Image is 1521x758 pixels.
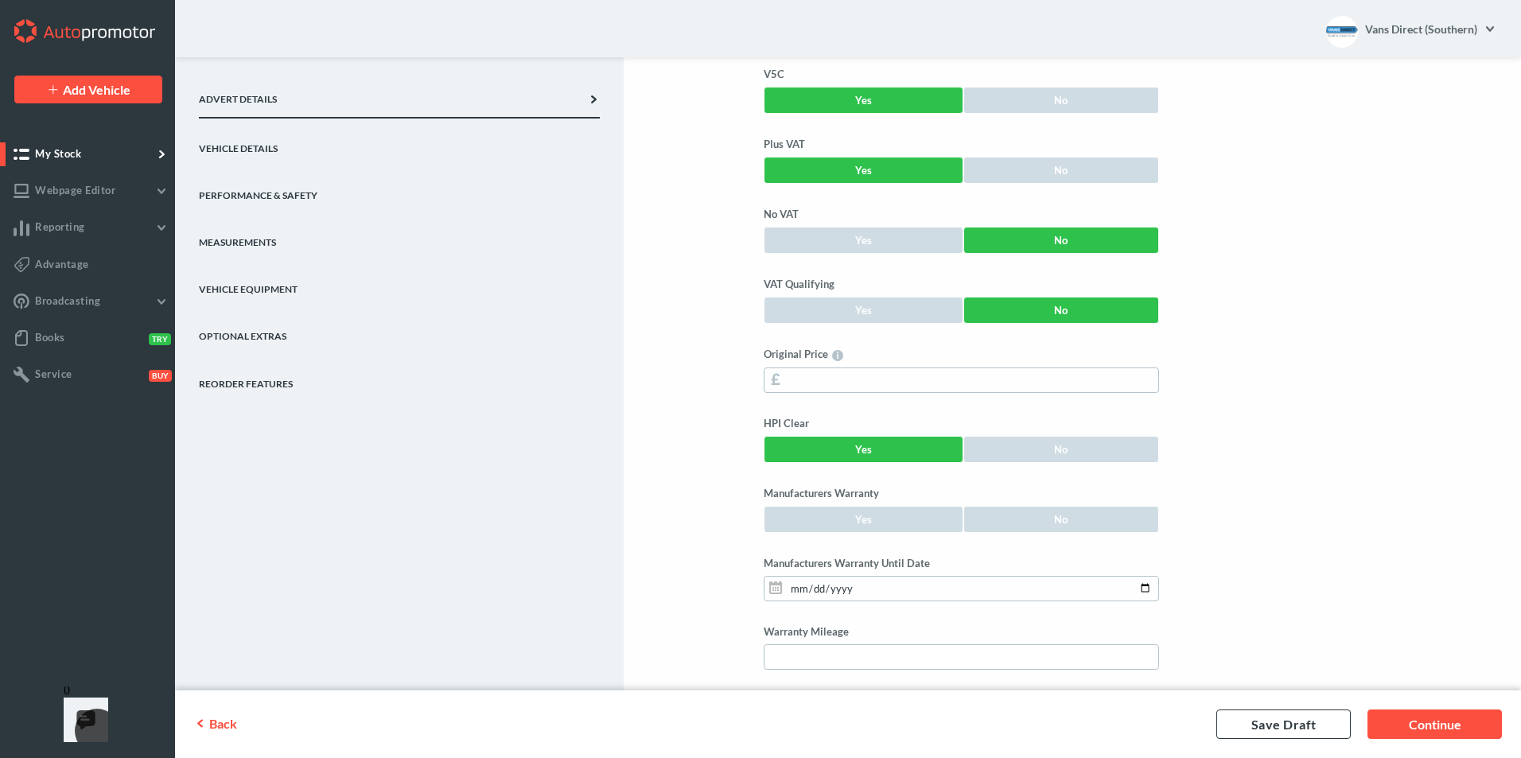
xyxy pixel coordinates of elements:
label: Plus VAT [764,138,1159,150]
span: Service [35,367,72,380]
a: Yes [764,506,963,533]
a: Add Vehicle [14,76,162,103]
a: Vans Direct (Southern) [1364,13,1497,45]
label: Original Price [764,348,1159,361]
a: No [963,297,1160,324]
span: Add Vehicle [63,82,130,97]
a: Back [194,716,270,732]
a: Continue [1367,709,1502,739]
label: Manufacturers Warranty [764,487,1159,500]
button: Buy [146,368,169,381]
label: HPI Clear [764,417,1159,430]
a: Yes [764,297,963,324]
a: No [963,157,1160,184]
span: Buy [149,370,172,382]
span: Advantage [35,258,89,270]
span: Try [149,333,171,345]
a: Yes [764,87,963,114]
label: Warranty Mileage [764,625,1159,638]
img: icon_validation_info3.svg [832,350,843,361]
span: Reporting [35,220,85,233]
span: Webpage Editor [35,184,115,196]
span: Back [209,715,237,730]
label: No VAT [764,208,1159,220]
label: Manufacturers Warranty Until Date [764,557,1159,569]
a: Optional Extras [199,306,600,353]
a: Measurements [199,212,600,259]
a: Yes [764,436,963,463]
a: Yes [764,227,963,254]
label: V5C [764,68,1159,80]
input: dd/mm/yyyy [764,576,1159,601]
a: Vehicle Details [199,118,600,165]
a: Save Draft [1216,709,1351,739]
span: My Stock [35,147,81,160]
a: Performance & Safety [199,165,600,212]
a: Advert Details [199,69,600,118]
a: No [963,227,1160,254]
a: REORDER FEATURES [199,353,600,400]
span: Books [35,331,65,344]
span: Broadcasting [35,294,100,307]
a: No [963,436,1160,463]
a: Vehicle Equipment [199,259,600,306]
a: No [963,506,1160,533]
iframe: Front Chat [55,686,123,755]
button: Try [146,332,169,344]
a: No [963,87,1160,114]
label: VAT Qualifying [764,278,1159,290]
a: Yes [764,157,963,184]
